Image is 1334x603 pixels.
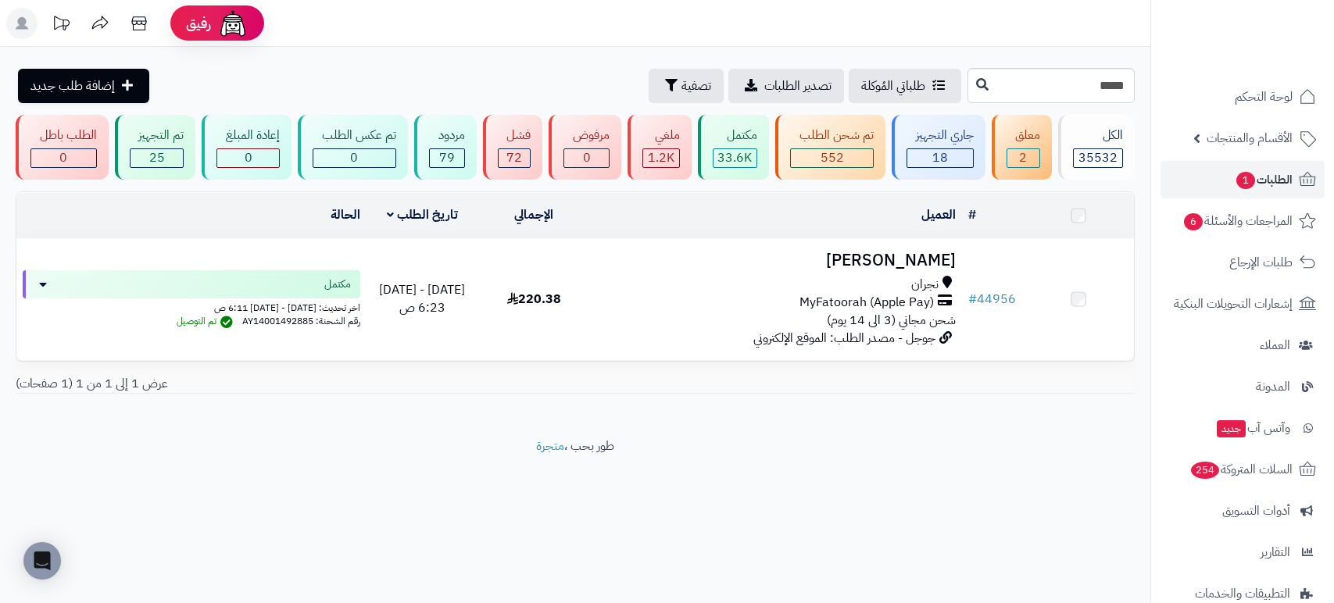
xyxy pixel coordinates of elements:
[387,205,458,224] a: تاريخ الطلب
[198,115,295,180] a: إعادة المبلغ 0
[23,542,61,580] div: Open Intercom Messenger
[217,149,279,167] div: 0
[889,115,989,180] a: جاري التجهيز 18
[439,148,455,167] span: 79
[1078,148,1118,167] span: 35532
[1019,148,1027,167] span: 2
[1215,417,1290,439] span: وآتس آب
[1190,462,1219,480] span: 254
[649,69,724,103] button: تصفية
[1235,169,1293,191] span: الطلبات
[799,294,934,312] span: MyFatoorah (Apple Pay)
[1161,285,1325,323] a: إشعارات التحويلات البنكية
[1161,78,1325,116] a: لوحة التحكم
[31,149,96,167] div: 0
[728,69,844,103] a: تصدير الطلبات
[545,115,624,180] a: مرفوض 0
[1161,451,1325,488] a: السلات المتروكة254
[30,127,97,145] div: الطلب باطل
[1189,458,1293,480] span: السلات المتروكة
[506,148,522,167] span: 72
[921,205,956,224] a: العميل
[186,14,211,33] span: رفيق
[313,127,396,145] div: تم عكس الطلب
[331,205,360,224] a: الحالة
[642,127,680,145] div: ملغي
[1161,368,1325,405] a: المدونة
[499,149,531,167] div: 72
[1217,420,1246,437] span: جديد
[596,252,956,269] h3: [PERSON_NAME]
[30,77,115,95] span: إضافة طلب جديد
[1228,35,1319,68] img: logo-2.png
[681,77,711,95] span: تصفية
[713,149,757,167] div: 33631
[1007,149,1040,167] div: 2
[131,149,184,167] div: 25
[932,148,948,167] span: 18
[350,148,358,167] span: 0
[849,69,961,103] a: طلباتي المُوكلة
[429,127,465,145] div: مردود
[907,149,973,167] div: 18
[430,149,464,167] div: 79
[4,375,575,393] div: عرض 1 إلى 1 من 1 (1 صفحات)
[23,298,360,315] div: اخر تحديث: [DATE] - [DATE] 6:11 ص
[564,149,609,167] div: 0
[1229,252,1293,273] span: طلبات الإرجاع
[968,290,977,309] span: #
[245,148,252,167] span: 0
[217,8,249,39] img: ai-face.png
[713,127,758,145] div: مكتمل
[411,115,480,180] a: مردود 79
[695,115,773,180] a: مكتمل 33.6K
[379,280,465,317] span: [DATE] - [DATE] 6:23 ص
[324,277,351,292] span: مكتمل
[1161,326,1325,364] a: العملاء
[827,311,956,330] span: شحن مجاني (3 الى 14 يوم)
[791,149,873,167] div: 552
[130,127,184,145] div: تم التجهيز
[1184,213,1203,231] span: 6
[717,148,752,167] span: 33.6K
[112,115,199,180] a: تم التجهيز 25
[242,314,360,328] span: رقم الشحنة: AY14001492885
[1007,127,1041,145] div: معلق
[1161,244,1325,281] a: طلبات الإرجاع
[624,115,695,180] a: ملغي 1.2K
[1256,376,1290,398] span: المدونة
[18,69,149,103] a: إضافة طلب جديد
[1161,492,1325,530] a: أدوات التسويق
[1055,115,1138,180] a: الكل35532
[1182,210,1293,232] span: المراجعات والأسئلة
[1073,127,1123,145] div: الكل
[772,115,889,180] a: تم شحن الطلب 552
[216,127,280,145] div: إعادة المبلغ
[563,127,610,145] div: مرفوض
[790,127,874,145] div: تم شحن الطلب
[583,148,591,167] span: 0
[295,115,411,180] a: تم عكس الطلب 0
[507,290,561,309] span: 220.38
[907,127,974,145] div: جاري التجهيز
[1161,161,1325,198] a: الطلبات1
[989,115,1056,180] a: معلق 2
[177,314,237,328] span: تم التوصيل
[821,148,844,167] span: 552
[13,115,112,180] a: الطلب باطل 0
[1174,293,1293,315] span: إشعارات التحويلات البنكية
[648,148,674,167] span: 1.2K
[968,290,1016,309] a: #44956
[1261,541,1290,563] span: التقارير
[149,148,165,167] span: 25
[313,149,395,167] div: 0
[911,276,939,294] span: نجران
[1260,334,1290,356] span: العملاء
[514,205,553,224] a: الإجمالي
[1207,127,1293,149] span: الأقسام والمنتجات
[1235,86,1293,108] span: لوحة التحكم
[1236,172,1256,190] span: 1
[753,329,935,348] span: جوجل - مصدر الطلب: الموقع الإلكتروني
[480,115,546,180] a: فشل 72
[59,148,67,167] span: 0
